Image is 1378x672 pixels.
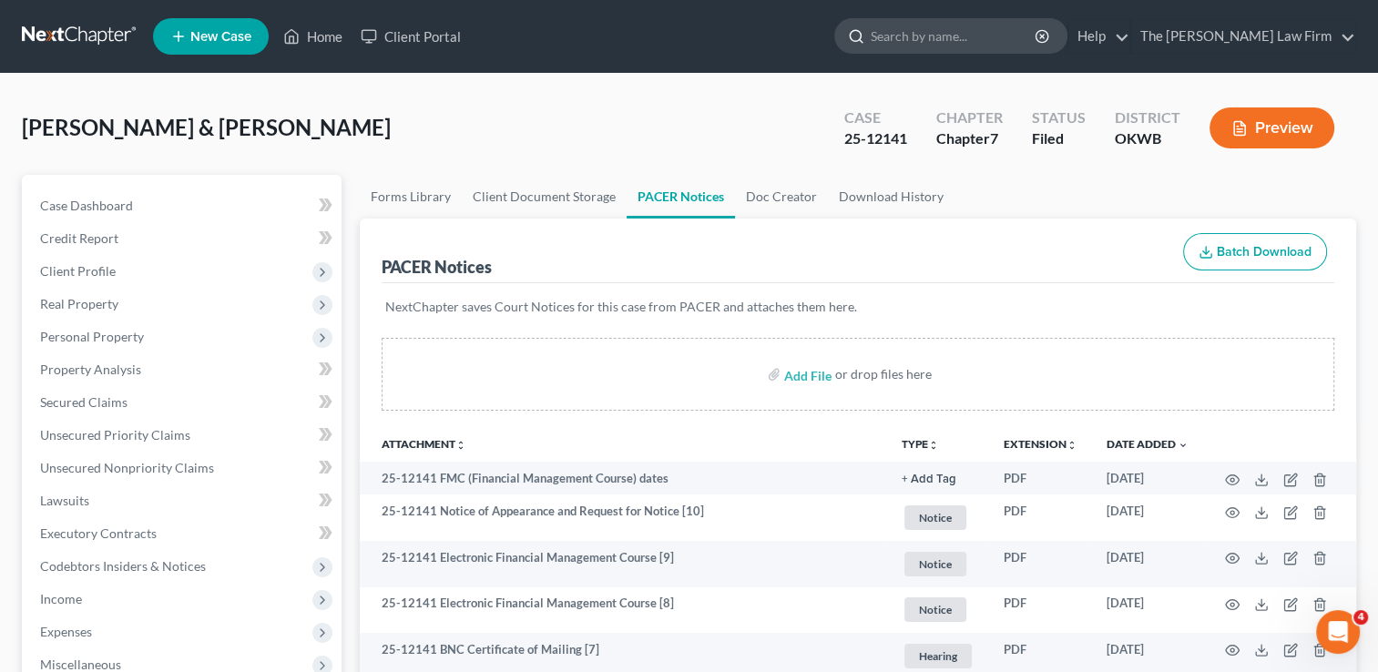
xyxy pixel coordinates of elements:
td: [DATE] [1092,587,1203,634]
td: 25-12141 FMC (Financial Management Course) dates [360,462,887,494]
td: [DATE] [1092,494,1203,541]
button: TYPEunfold_more [902,439,939,451]
span: Unsecured Nonpriority Claims [40,460,214,475]
span: Expenses [40,624,92,639]
span: Lawsuits [40,493,89,508]
a: Notice [902,595,975,625]
a: Credit Report [26,222,342,255]
span: Batch Download [1217,244,1312,260]
div: Chapter [936,107,1003,128]
div: Chapter [936,128,1003,149]
td: 25-12141 Notice of Appearance and Request for Notice [10] [360,494,887,541]
a: Date Added expand_more [1107,437,1189,451]
a: Client Document Storage [462,175,627,219]
a: PACER Notices [627,175,735,219]
div: Filed [1032,128,1086,149]
a: Unsecured Nonpriority Claims [26,452,342,484]
td: 25-12141 Electronic Financial Management Course [9] [360,541,887,587]
input: Search by name... [871,19,1037,53]
td: [DATE] [1092,462,1203,494]
div: Status [1032,107,1086,128]
i: unfold_more [928,440,939,451]
a: Help [1068,20,1129,53]
td: PDF [989,462,1092,494]
span: Hearing [904,644,972,668]
button: Batch Download [1183,233,1327,271]
span: Notice [904,597,966,622]
a: Notice [902,503,975,533]
a: Property Analysis [26,353,342,386]
span: Miscellaneous [40,657,121,672]
div: PACER Notices [382,256,492,278]
i: unfold_more [1067,440,1077,451]
span: Property Analysis [40,361,141,377]
a: The [PERSON_NAME] Law Firm [1131,20,1355,53]
span: New Case [190,30,251,44]
td: PDF [989,587,1092,634]
td: PDF [989,541,1092,587]
div: 25-12141 [844,128,907,149]
span: [PERSON_NAME] & [PERSON_NAME] [22,114,391,140]
a: Notice [902,549,975,579]
a: Executory Contracts [26,517,342,550]
i: unfold_more [455,440,466,451]
a: + Add Tag [902,470,975,487]
a: Forms Library [360,175,462,219]
a: Doc Creator [735,175,828,219]
div: District [1115,107,1180,128]
a: Secured Claims [26,386,342,419]
iframe: Intercom live chat [1316,610,1360,654]
span: Income [40,591,82,606]
span: Case Dashboard [40,198,133,213]
div: OKWB [1115,128,1180,149]
p: NextChapter saves Court Notices for this case from PACER and attaches them here. [385,298,1331,316]
span: Notice [904,552,966,576]
a: Unsecured Priority Claims [26,419,342,452]
span: Unsecured Priority Claims [40,427,190,443]
div: Case [844,107,907,128]
a: Home [274,20,352,53]
span: Notice [904,505,966,530]
button: Preview [1210,107,1334,148]
span: Codebtors Insiders & Notices [40,558,206,574]
span: Client Profile [40,263,116,279]
a: Lawsuits [26,484,342,517]
span: 7 [990,129,998,147]
a: Case Dashboard [26,189,342,222]
span: Personal Property [40,329,144,344]
td: 25-12141 Electronic Financial Management Course [8] [360,587,887,634]
button: + Add Tag [902,473,956,485]
a: Client Portal [352,20,470,53]
span: Secured Claims [40,394,128,410]
span: Credit Report [40,230,118,246]
span: 4 [1353,610,1368,625]
a: Extensionunfold_more [1004,437,1077,451]
span: Real Property [40,296,118,311]
td: [DATE] [1092,541,1203,587]
td: PDF [989,494,1092,541]
a: Download History [828,175,954,219]
div: or drop files here [835,365,932,383]
span: Executory Contracts [40,525,157,541]
a: Attachmentunfold_more [382,437,466,451]
a: Hearing [902,641,975,671]
i: expand_more [1178,440,1189,451]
